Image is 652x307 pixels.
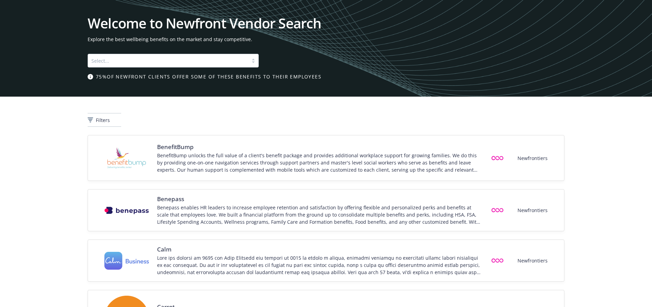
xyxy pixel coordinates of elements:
[104,252,149,270] img: Vendor logo for Calm
[157,152,482,173] div: BenefitBump unlocks the full value of a client's benefit package and provides additional workplac...
[157,245,482,254] span: Calm
[517,155,548,162] span: Newfrontiers
[88,16,564,30] h1: Welcome to Newfront Vendor Search
[96,116,110,124] span: Filters
[517,257,548,264] span: Newfrontiers
[157,254,482,276] div: Lore ips dolorsi am 9695 con Adip Elitsedd eiu tempori ut 0015 la etdolo m aliqua, enimadmi venia...
[96,73,321,80] span: 75% of Newfront clients offer some of these benefits to their employees
[517,207,548,214] span: Newfrontiers
[157,143,482,151] span: BenefitBump
[157,195,482,203] span: Benepass
[88,113,121,127] button: Filters
[104,141,149,175] img: Vendor logo for BenefitBump
[88,36,564,43] span: Explore the best wellbeing benefits on the market and stay competitive.
[104,207,149,214] img: Vendor logo for Benepass
[157,204,482,225] div: Benepass enables HR leaders to increase employee retention and satisfaction by offering flexible ...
